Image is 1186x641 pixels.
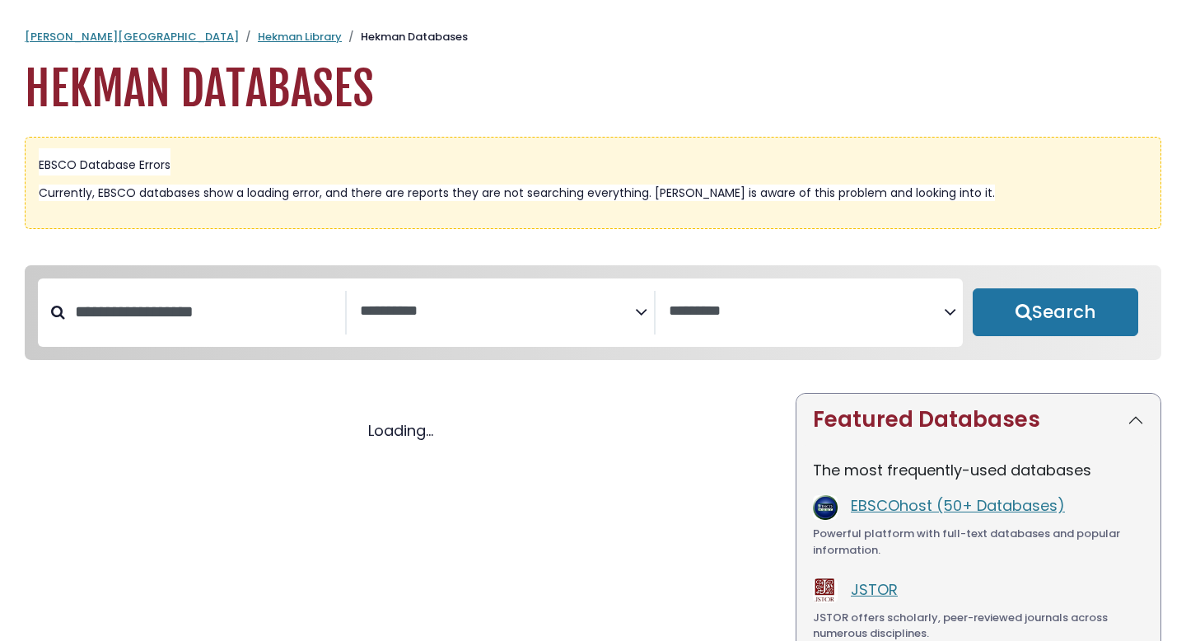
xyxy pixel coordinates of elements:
button: Featured Databases [796,394,1160,446]
li: Hekman Databases [342,29,468,45]
nav: Search filters [25,265,1161,361]
textarea: Search [360,303,635,320]
a: [PERSON_NAME][GEOGRAPHIC_DATA] [25,29,239,44]
textarea: Search [669,303,944,320]
span: EBSCO Database Errors [39,157,170,173]
a: Hekman Library [258,29,342,44]
span: Currently, EBSCO databases show a loading error, and there are reports they are not searching eve... [39,185,995,201]
input: Search database by title or keyword [65,298,345,325]
a: EBSCOhost (50+ Databases) [851,495,1065,516]
div: Powerful platform with full-text databases and popular information. [813,526,1144,558]
div: Loading... [25,419,776,442]
nav: breadcrumb [25,29,1161,45]
button: Submit for Search Results [973,288,1138,336]
p: The most frequently-used databases [813,459,1144,481]
h1: Hekman Databases [25,62,1161,117]
a: JSTOR [851,579,898,600]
